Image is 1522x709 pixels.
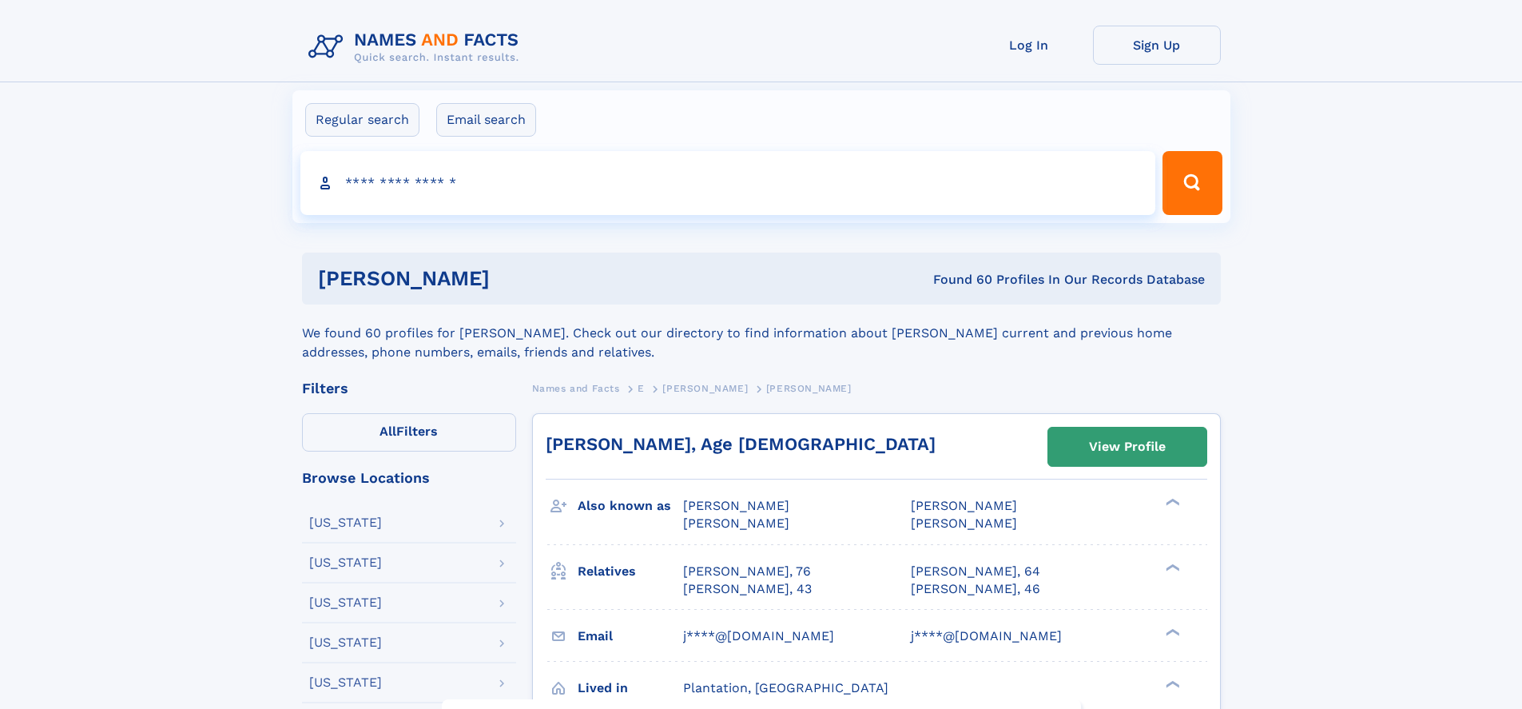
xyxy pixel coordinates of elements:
[1093,26,1221,65] a: Sign Up
[1162,562,1181,572] div: ❯
[965,26,1093,65] a: Log In
[683,580,812,598] a: [PERSON_NAME], 43
[638,383,645,394] span: E
[309,596,382,609] div: [US_STATE]
[766,383,852,394] span: [PERSON_NAME]
[662,378,748,398] a: [PERSON_NAME]
[302,305,1221,362] div: We found 60 profiles for [PERSON_NAME]. Check out our directory to find information about [PERSON...
[711,271,1205,289] div: Found 60 Profiles In Our Records Database
[683,680,888,695] span: Plantation, [GEOGRAPHIC_DATA]
[1162,627,1181,637] div: ❯
[380,424,396,439] span: All
[300,151,1156,215] input: search input
[1162,679,1181,689] div: ❯
[683,563,811,580] a: [PERSON_NAME], 76
[318,269,712,289] h1: [PERSON_NAME]
[578,623,683,650] h3: Email
[1162,151,1222,215] button: Search Button
[911,516,1017,531] span: [PERSON_NAME]
[309,556,382,569] div: [US_STATE]
[309,676,382,689] div: [US_STATE]
[302,413,516,452] label: Filters
[683,516,789,531] span: [PERSON_NAME]
[638,378,645,398] a: E
[302,26,532,69] img: Logo Names and Facts
[532,378,620,398] a: Names and Facts
[302,381,516,396] div: Filters
[911,498,1017,513] span: [PERSON_NAME]
[683,498,789,513] span: [PERSON_NAME]
[578,558,683,585] h3: Relatives
[436,103,536,137] label: Email search
[578,675,683,702] h3: Lived in
[1048,428,1206,466] a: View Profile
[305,103,419,137] label: Regular search
[309,636,382,649] div: [US_STATE]
[911,563,1040,580] a: [PERSON_NAME], 64
[546,434,936,454] a: [PERSON_NAME], Age [DEMOGRAPHIC_DATA]
[1162,497,1181,508] div: ❯
[911,580,1040,598] a: [PERSON_NAME], 46
[578,492,683,520] h3: Also known as
[1089,428,1166,465] div: View Profile
[309,516,382,529] div: [US_STATE]
[662,383,748,394] span: [PERSON_NAME]
[302,471,516,485] div: Browse Locations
